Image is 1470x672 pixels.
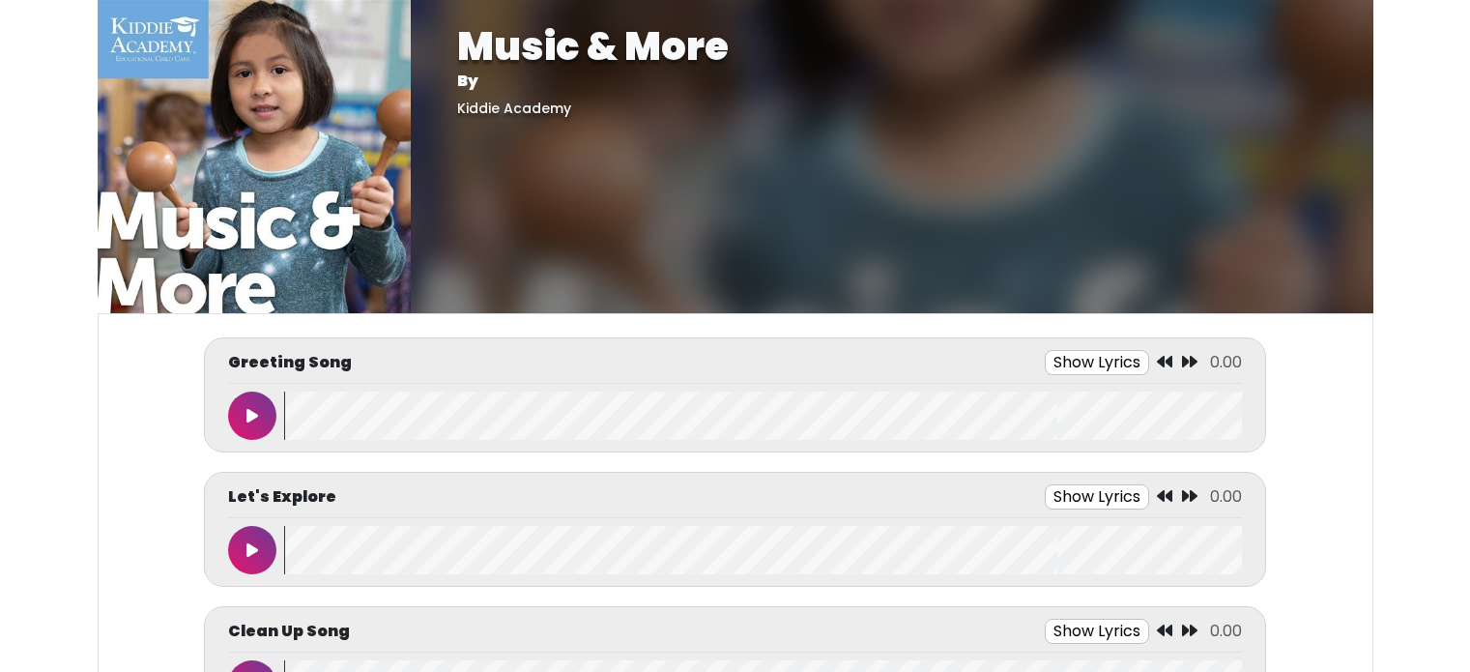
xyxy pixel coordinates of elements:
[1210,351,1242,373] span: 0.00
[457,101,1327,117] h5: Kiddie Academy
[1045,484,1149,510] button: Show Lyrics
[457,70,1327,93] p: By
[228,620,350,643] p: Clean Up Song
[1210,620,1242,642] span: 0.00
[228,485,336,509] p: Let's Explore
[1045,619,1149,644] button: Show Lyrics
[228,351,352,374] p: Greeting Song
[1045,350,1149,375] button: Show Lyrics
[1210,485,1242,508] span: 0.00
[457,23,1327,70] h1: Music & More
